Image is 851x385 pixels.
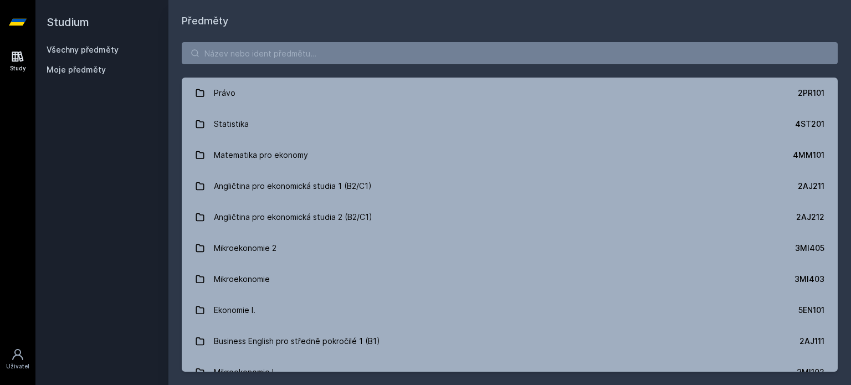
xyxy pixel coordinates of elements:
[214,268,270,290] div: Mikroekonomie
[182,78,838,109] a: Právo 2PR101
[2,44,33,78] a: Study
[182,171,838,202] a: Angličtina pro ekonomická studia 1 (B2/C1) 2AJ211
[10,64,26,73] div: Study
[182,295,838,326] a: Ekonomie I. 5EN101
[796,212,824,223] div: 2AJ212
[214,113,249,135] div: Statistika
[182,264,838,295] a: Mikroekonomie 3MI403
[214,361,274,383] div: Mikroekonomie I
[794,274,824,285] div: 3MI403
[214,206,372,228] div: Angličtina pro ekonomická studia 2 (B2/C1)
[214,82,235,104] div: Právo
[214,237,276,259] div: Mikroekonomie 2
[214,299,255,321] div: Ekonomie I.
[47,45,119,54] a: Všechny předměty
[798,88,824,99] div: 2PR101
[214,144,308,166] div: Matematika pro ekonomy
[214,175,372,197] div: Angličtina pro ekonomická studia 1 (B2/C1)
[47,64,106,75] span: Moje předměty
[798,305,824,316] div: 5EN101
[795,243,824,254] div: 3MI405
[6,362,29,371] div: Uživatel
[182,13,838,29] h1: Předměty
[214,330,380,352] div: Business English pro středně pokročilé 1 (B1)
[182,109,838,140] a: Statistika 4ST201
[182,202,838,233] a: Angličtina pro ekonomická studia 2 (B2/C1) 2AJ212
[182,326,838,357] a: Business English pro středně pokročilé 1 (B1) 2AJ111
[182,140,838,171] a: Matematika pro ekonomy 4MM101
[793,150,824,161] div: 4MM101
[182,42,838,64] input: Název nebo ident předmětu…
[182,233,838,264] a: Mikroekonomie 2 3MI405
[2,342,33,376] a: Uživatel
[795,119,824,130] div: 4ST201
[799,336,824,347] div: 2AJ111
[798,181,824,192] div: 2AJ211
[797,367,824,378] div: 3MI102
